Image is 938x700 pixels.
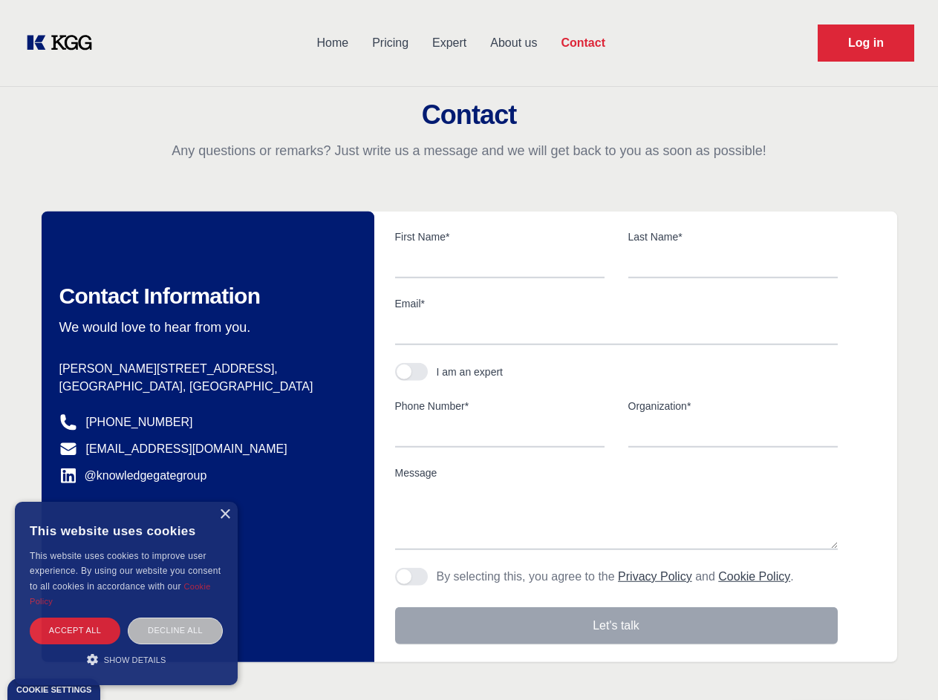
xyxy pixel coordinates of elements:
[59,283,351,310] h2: Contact Information
[549,24,617,62] a: Contact
[818,24,914,62] a: Request Demo
[437,364,504,379] div: I am an expert
[30,652,223,667] div: Show details
[18,100,920,130] h2: Contact
[30,513,223,549] div: This website uses cookies
[104,655,166,664] span: Show details
[59,467,207,485] a: @knowledgegategroup
[395,296,838,311] label: Email*
[16,686,91,694] div: Cookie settings
[395,465,838,480] label: Message
[18,142,920,160] p: Any questions or remarks? Just write us a message and we will get back to you as soon as possible!
[478,24,549,62] a: About us
[628,399,838,413] label: Organization*
[360,24,420,62] a: Pricing
[30,618,120,644] div: Accept all
[30,551,221,592] span: This website uses cookies to improve user experience. By using our website you consent to all coo...
[128,618,223,644] div: Decline all
[718,570,790,583] a: Cookie Policy
[395,399,605,413] label: Phone Number*
[219,509,230,520] div: Close
[24,31,104,55] a: KOL Knowledge Platform: Talk to Key External Experts (KEE)
[59,318,351,336] p: We would love to hear from you.
[864,629,938,700] iframe: Chat Widget
[628,229,838,244] label: Last Name*
[59,378,351,396] p: [GEOGRAPHIC_DATA], [GEOGRAPHIC_DATA]
[618,570,692,583] a: Privacy Policy
[86,440,287,458] a: [EMAIL_ADDRESS][DOMAIN_NAME]
[420,24,478,62] a: Expert
[86,413,193,431] a: [PHONE_NUMBER]
[437,568,794,586] p: By selecting this, you agree to the and .
[30,582,211,606] a: Cookie Policy
[304,24,360,62] a: Home
[395,229,605,244] label: First Name*
[395,607,838,644] button: Let's talk
[59,360,351,378] p: [PERSON_NAME][STREET_ADDRESS],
